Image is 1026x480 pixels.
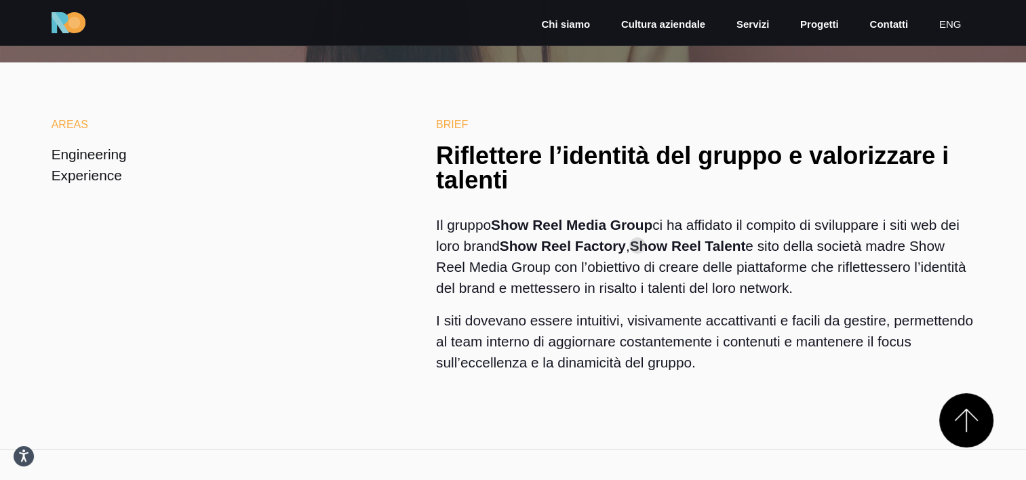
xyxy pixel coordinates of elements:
p: I siti dovevano essere intuitivi, visivamente accattivanti e facili da gestire, permettendo al te... [436,310,974,384]
li: Engineering [52,144,436,165]
li: Experience [52,165,436,186]
a: Cultura aziendale [620,17,707,33]
img: Ride On Agency [52,12,85,34]
a: eng [938,17,963,33]
strong: Show Reel Media Group [491,217,652,233]
strong: Show Reel Factory [500,238,626,254]
strong: Show Reel Talent [630,238,746,254]
a: Chi siamo [540,17,591,33]
a: Contatti [868,17,909,33]
h6: Areas [52,117,436,133]
h3: Riflettere l’identità del gruppo e valorizzare i talenti [436,144,974,193]
p: Il gruppo ci ha affidato il compito di sviluppare i siti web dei loro brand , e sito della societ... [436,214,974,310]
a: Servizi [735,17,770,33]
h6: Brief [436,117,974,133]
a: Progetti [799,17,840,33]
